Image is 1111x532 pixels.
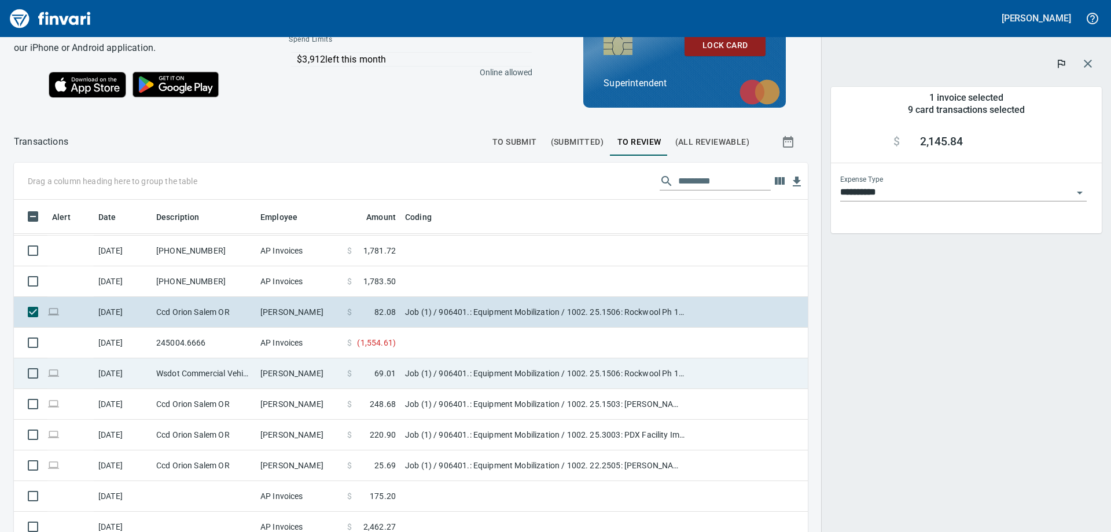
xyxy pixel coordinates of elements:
span: $ [347,306,352,318]
img: Get it on Google Play [126,65,226,104]
td: AP Invoices [256,328,343,358]
td: [PHONE_NUMBER] [152,236,256,266]
td: [PERSON_NAME] [256,420,343,450]
span: Date [98,210,116,224]
td: Job (1) / 906401.: Equipment Mobilization / 1002. 22.2505: [PERSON_NAME][GEOGRAPHIC_DATA] Improve... [400,450,690,481]
span: $ [347,429,352,441]
td: AP Invoices [256,266,343,297]
span: 175.20 [370,490,396,502]
td: Wsdot Commercial Vehic Tumwater [GEOGRAPHIC_DATA] [152,358,256,389]
span: 220.90 [370,429,396,441]
h6: You can also control your card and submit expenses from our iPhone or Android application. [14,24,260,56]
button: Flag (8) [1049,51,1074,76]
span: (All Reviewable) [675,135,749,149]
td: Job (1) / 906401.: Equipment Mobilization / 1002. 25.1506: Rockwool Ph 1 / 5: Other [400,297,690,328]
td: AP Invoices [256,236,343,266]
span: $ [893,135,900,149]
span: Spend Limits [289,34,431,46]
span: 1,783.50 [363,276,396,287]
span: 1,781.72 [363,245,396,256]
td: Ccd Orion Salem OR [152,297,256,328]
td: 245004.6666 [152,328,256,358]
button: Open [1072,185,1088,201]
span: Coding [405,210,447,224]
span: $ [347,460,352,471]
h5: 9 card transactions selected [908,104,1025,116]
span: Amount [351,210,396,224]
td: [DATE] [94,236,152,266]
span: To Submit [492,135,537,149]
td: [PERSON_NAME] [256,297,343,328]
span: To Review [617,135,661,149]
span: $ [347,368,352,379]
span: Date [98,210,131,224]
span: $ [347,490,352,502]
label: Expense Type [840,176,883,183]
td: [DATE] [94,481,152,512]
td: Ccd Orion Salem OR [152,450,256,481]
td: [PERSON_NAME] [256,450,343,481]
td: [DATE] [94,266,152,297]
span: Online transaction [47,369,60,377]
p: Drag a column heading here to group the table [28,175,197,187]
img: mastercard.svg [734,74,786,111]
span: Lock Card [694,38,756,53]
h5: [PERSON_NAME] [1002,12,1071,24]
button: Choose columns to display [771,173,788,190]
td: [DATE] [94,328,152,358]
td: [PERSON_NAME] [256,358,343,389]
td: [DATE] [94,297,152,328]
span: 82.08 [374,306,396,318]
span: Online transaction [47,431,60,438]
span: Description [156,210,215,224]
td: [DATE] [94,389,152,420]
span: $ [347,398,352,410]
span: 69.01 [374,368,396,379]
nav: breadcrumb [14,135,68,149]
button: [PERSON_NAME] [999,9,1074,27]
span: $ [347,245,352,256]
td: Job (1) / 906401.: Equipment Mobilization / 1002. 25.1506: Rockwool Ph 1 / 5: Other [400,358,690,389]
button: Close transaction [1074,50,1102,78]
span: Online transaction [47,461,60,469]
td: Job (1) / 906401.: Equipment Mobilization / 1002. 25.1503: [PERSON_NAME][GEOGRAPHIC_DATA][PERSON_... [400,389,690,420]
button: Download Table [788,173,805,190]
h5: 1 invoice selected [929,91,1003,104]
span: 25.69 [374,460,396,471]
p: $3,912 left this month [297,53,531,67]
td: Ccd Orion Salem OR [152,420,256,450]
span: Employee [260,210,312,224]
td: [PERSON_NAME] [256,389,343,420]
td: Ccd Orion Salem OR [152,389,256,420]
span: 2,145.84 [920,135,963,149]
span: Description [156,210,200,224]
span: Alert [52,210,71,224]
span: 248.68 [370,398,396,410]
img: Download on the App Store [49,72,126,98]
button: Lock Card [685,35,766,56]
span: Online transaction [47,400,60,408]
span: Alert [52,210,86,224]
p: Online allowed [279,67,532,78]
span: Amount [366,210,396,224]
span: ( 1,554.61 ) [357,337,396,348]
td: [DATE] [94,420,152,450]
td: AP Invoices [256,481,343,512]
td: [DATE] [94,358,152,389]
button: Show transactions within a particular date range [771,128,808,156]
td: Job (1) / 906401.: Equipment Mobilization / 1002. 25.3003: PDX Facility Improvements / 5: Other [400,420,690,450]
span: Online transaction [47,308,60,315]
span: $ [347,276,352,287]
p: Transactions [14,135,68,149]
span: $ [347,337,352,348]
p: Superintendent [604,76,766,90]
span: Employee [260,210,297,224]
td: [PHONE_NUMBER] [152,266,256,297]
span: (Submitted) [551,135,604,149]
td: [DATE] [94,450,152,481]
span: Coding [405,210,432,224]
img: Finvari [7,5,94,32]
